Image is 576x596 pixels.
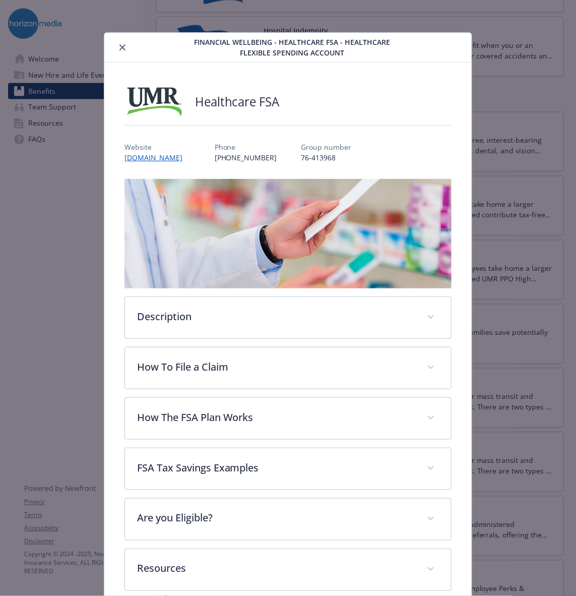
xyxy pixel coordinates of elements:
[137,410,415,425] p: How The FSA Plan Works
[215,142,277,152] p: Phone
[125,398,452,439] div: How The FSA Plan Works
[124,142,190,152] p: Website
[125,499,452,540] div: Are you Eligible?
[215,152,277,163] p: [PHONE_NUMBER]
[125,347,452,389] div: How To File a Claim
[195,93,280,110] h2: Healthcare FSA
[125,549,452,590] div: Resources
[137,360,415,375] p: How To File a Claim
[124,153,190,162] a: [DOMAIN_NAME]
[137,309,415,324] p: Description
[301,142,352,152] p: Group number
[184,37,400,58] span: Financial Wellbeing - Healthcare FSA - Healthcare Flexible Spending Account
[124,87,185,117] img: UMR
[125,448,452,490] div: FSA Tax Savings Examples
[125,297,452,338] div: Description
[301,152,352,163] p: 76-413968
[137,511,415,526] p: Are you Eligible?
[137,561,415,576] p: Resources
[116,41,129,53] button: close
[137,460,415,475] p: FSA Tax Savings Examples
[124,179,452,288] img: banner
